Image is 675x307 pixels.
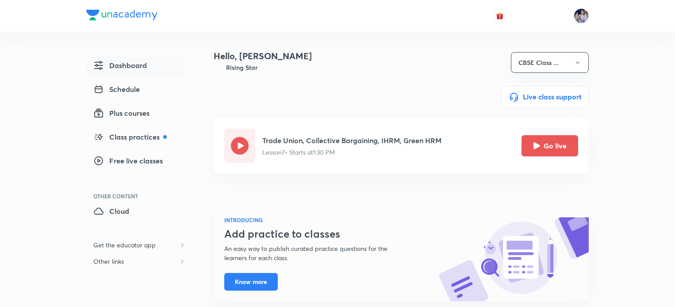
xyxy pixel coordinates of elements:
img: avatar [496,12,504,20]
a: Free live classes [86,152,185,172]
h6: Other links [86,253,131,269]
button: CBSE Class ... [511,52,589,73]
a: Class practices [86,128,185,148]
img: know-more [438,217,589,301]
a: Schedule [86,80,185,101]
button: Live class support [502,86,589,107]
button: Go live [522,135,578,156]
h5: Trade Union, Collective Bargaining, IHRM, Green HRM [262,135,441,146]
h4: Hello, [PERSON_NAME] [214,49,312,63]
button: Know more [224,273,278,291]
img: Badge [214,63,222,72]
iframe: Help widget launcher [596,273,665,297]
a: Plus courses [86,104,185,125]
button: avatar [493,9,507,23]
a: Cloud [86,202,185,223]
img: Tanya Gautam [574,8,589,23]
span: Cloud [93,206,129,216]
span: Dashboard [93,60,147,71]
img: Company Logo [86,10,157,20]
h3: Add practice to classes [224,227,409,240]
span: Schedule [93,84,140,95]
h6: INTRODUCING [224,216,409,224]
span: Plus courses [93,108,150,118]
p: An easy way to publish curated practice questions for the learners for each class. [224,244,409,262]
a: Company Logo [86,10,157,23]
span: Free live classes [93,155,163,166]
div: Other Content [93,193,185,199]
span: Class practices [93,132,167,142]
h6: Rising Star [226,63,257,72]
p: Lesson 7 • Starts at 1:30 PM [262,148,441,157]
a: Dashboard [86,57,185,77]
h6: Get the educator app [86,237,163,253]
